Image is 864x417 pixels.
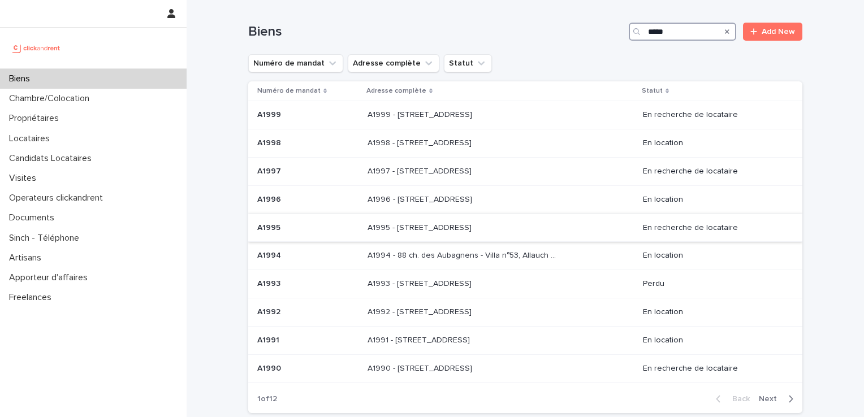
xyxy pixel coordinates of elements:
[257,249,283,260] p: A1994
[5,173,45,184] p: Visites
[368,108,474,120] p: A1999 - 12 Place Du Parc Aux Charrettes , Pontoise 95300
[368,221,474,233] p: A1995 - [STREET_ADDRESS]
[5,113,68,124] p: Propriétaires
[366,85,426,97] p: Adresse complète
[759,395,784,403] span: Next
[444,54,492,72] button: Statut
[643,251,784,260] p: En location
[754,394,802,404] button: Next
[248,385,286,413] p: 1 of 12
[368,333,472,345] p: A1991 - 43 Grande Rue du Petit Saint Jean, Amiens 80000
[5,292,61,303] p: Freelances
[5,233,88,244] p: Sinch - Téléphone
[257,108,283,120] p: A1999
[248,185,802,214] tr: A1996A1996 A1996 - [STREET_ADDRESS]A1996 - [STREET_ADDRESS] En location
[9,37,64,59] img: UCB0brd3T0yccxBKYDjQ
[248,157,802,185] tr: A1997A1997 A1997 - [STREET_ADDRESS]A1997 - [STREET_ADDRESS] En recherche de locataire
[643,279,784,289] p: Perdu
[643,110,784,120] p: En recherche de locataire
[248,214,802,242] tr: A1995A1995 A1995 - [STREET_ADDRESS]A1995 - [STREET_ADDRESS] En recherche de locataire
[5,253,50,263] p: Artisans
[257,164,283,176] p: A1997
[368,249,558,260] p: A1994 - 88 ch. des Aubagnens - Villa n°53, Allauch 13190
[762,28,795,36] span: Add New
[257,193,283,205] p: A1996
[257,362,283,373] p: A1990
[5,272,97,283] p: Apporteur d'affaires
[368,164,474,176] p: A1997 - [STREET_ADDRESS]
[248,270,802,298] tr: A1993A1993 A1993 - [STREET_ADDRESS]A1993 - [STREET_ADDRESS] Perdu
[5,153,101,164] p: Candidats Locataires
[5,93,98,104] p: Chambre/Colocation
[257,277,283,289] p: A1993
[368,193,474,205] p: A1996 - [STREET_ADDRESS]
[368,136,474,148] p: A1998 - [STREET_ADDRESS]
[257,305,283,317] p: A1992
[643,167,784,176] p: En recherche de locataire
[368,277,474,289] p: A1993 - 382 avenue d’Argenteuil, Asnières-sur-Seine 92600
[5,133,59,144] p: Locataires
[348,54,439,72] button: Adresse complète
[248,129,802,158] tr: A1998A1998 A1998 - [STREET_ADDRESS]A1998 - [STREET_ADDRESS] En location
[248,298,802,326] tr: A1992A1992 A1992 - [STREET_ADDRESS]A1992 - [STREET_ADDRESS] En location
[248,101,802,129] tr: A1999A1999 A1999 - [STREET_ADDRESS]A1999 - [STREET_ADDRESS] En recherche de locataire
[257,333,282,345] p: A1991
[643,364,784,373] p: En recherche de locataire
[5,193,112,203] p: Operateurs clickandrent
[257,136,283,148] p: A1998
[248,326,802,354] tr: A1991A1991 A1991 - [STREET_ADDRESS]A1991 - [STREET_ADDRESS] En location
[257,85,321,97] p: Numéro de mandat
[643,138,784,148] p: En location
[642,85,663,97] p: Statut
[707,394,754,404] button: Back
[5,73,39,84] p: Biens
[643,307,784,317] p: En location
[248,242,802,270] tr: A1994A1994 A1994 - 88 ch. des Aubagnens - Villa n°53, Allauch 13190A1994 - 88 ch. des Aubagnens -...
[257,221,283,233] p: A1995
[743,23,802,41] a: Add New
[643,223,784,233] p: En recherche de locataire
[248,54,343,72] button: Numéro de mandat
[629,23,736,41] input: Search
[643,195,784,205] p: En location
[5,212,63,223] p: Documents
[368,362,474,373] p: A1990 - [STREET_ADDRESS]
[725,395,750,403] span: Back
[248,24,624,40] h1: Biens
[643,336,784,345] p: En location
[368,305,474,317] p: A1992 - 24 Avenue du Ponant, Villeneuve-la-Garenne 92390
[248,354,802,383] tr: A1990A1990 A1990 - [STREET_ADDRESS]A1990 - [STREET_ADDRESS] En recherche de locataire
